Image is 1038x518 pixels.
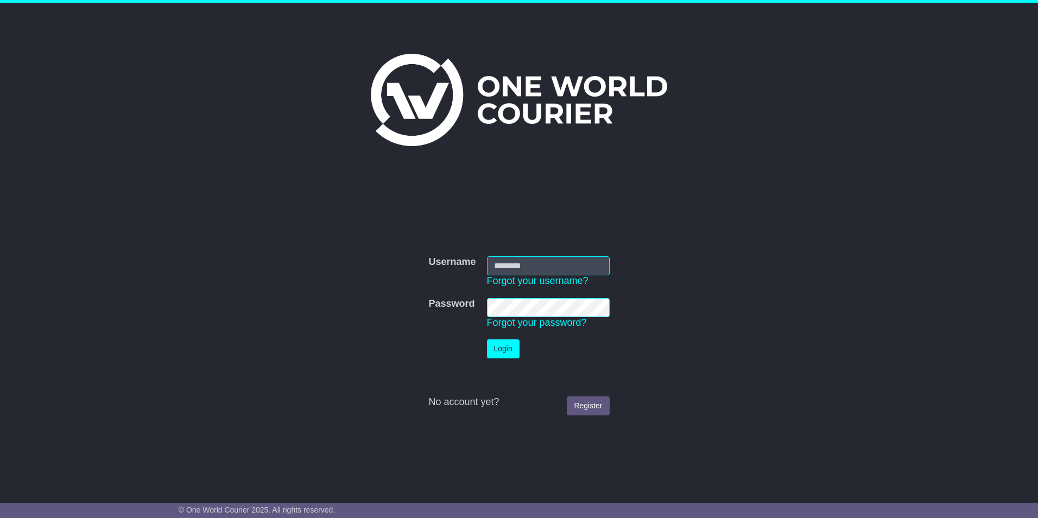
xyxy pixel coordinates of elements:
span: © One World Courier 2025. All rights reserved. [179,506,336,514]
a: Forgot your username? [487,275,588,286]
label: Password [428,298,474,310]
a: Register [567,396,609,415]
button: Login [487,339,520,358]
div: No account yet? [428,396,609,408]
img: One World [371,54,667,146]
a: Forgot your password? [487,317,587,328]
label: Username [428,256,476,268]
